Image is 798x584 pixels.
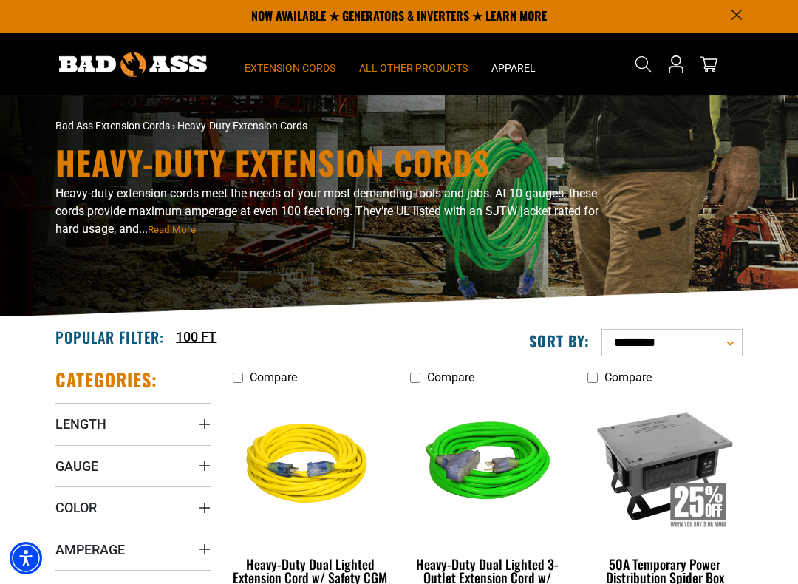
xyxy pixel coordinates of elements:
[697,55,720,73] a: cart
[245,61,335,75] span: Extension Cords
[55,499,97,516] span: Color
[585,394,745,537] img: 50A Temporary Power Distribution Spider Box
[250,370,297,384] span: Compare
[427,370,474,384] span: Compare
[529,331,590,350] label: Sort by:
[177,120,307,132] span: Heavy-Duty Extension Cords
[176,327,216,347] a: 100 FT
[587,557,743,584] div: 50A Temporary Power Distribution Spider Box
[359,61,468,75] span: All Other Products
[55,120,170,132] a: Bad Ass Extension Cords
[55,415,106,432] span: Length
[55,458,98,475] span: Gauge
[408,394,567,537] img: neon green
[233,557,388,584] div: Heavy-Duty Dual Lighted Extension Cord w/ Safety CGM
[55,529,211,570] summary: Amperage
[55,403,211,444] summary: Length
[55,486,211,528] summary: Color
[55,146,624,179] h1: Heavy-Duty Extension Cords
[55,368,157,391] h2: Categories:
[632,52,655,76] summary: Search
[491,61,536,75] span: Apparel
[55,186,598,236] span: Heavy-duty extension cords meet the needs of your most demanding tools and jobs. At 10 gauges, th...
[172,120,175,132] span: ›
[55,118,506,134] nav: breadcrumbs
[231,394,390,537] img: yellow
[233,33,347,95] summary: Extension Cords
[664,33,688,95] a: Open this option
[604,370,652,384] span: Compare
[148,224,196,235] span: Read More
[347,33,480,95] summary: All Other Products
[480,33,548,95] summary: Apparel
[55,327,164,347] h2: Popular Filter:
[10,542,42,574] div: Accessibility Menu
[55,445,211,486] summary: Gauge
[55,541,125,558] span: Amperage
[59,52,207,77] img: Bad Ass Extension Cords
